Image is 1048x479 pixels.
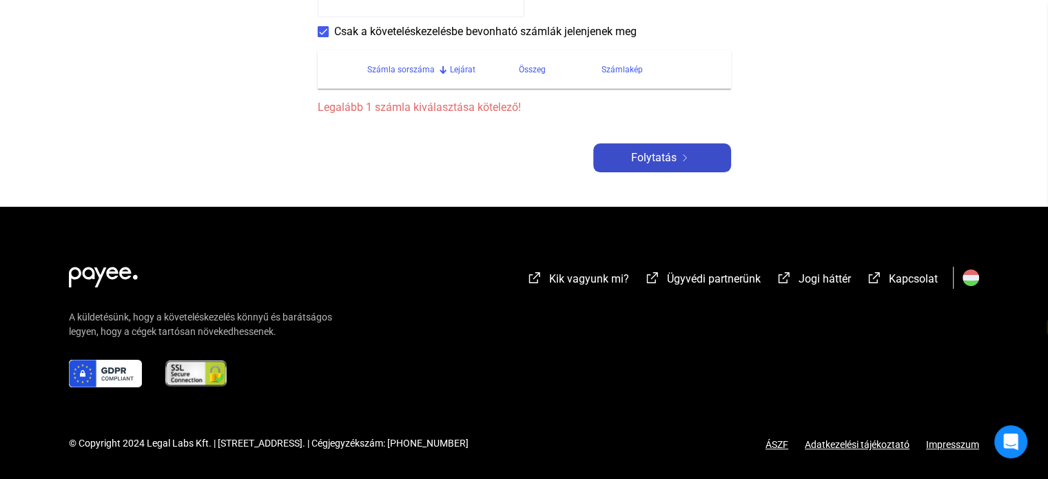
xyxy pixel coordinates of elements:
[963,269,979,286] img: HU.svg
[69,436,469,451] div: © Copyright 2024 Legal Labs Kft. | [STREET_ADDRESS]. | Cégjegyzékszám: [PHONE_NUMBER]
[799,272,851,285] span: Jogi háttér
[334,23,637,40] span: Csak a követeléskezelésbe bevonható számlák jelenjenek meg
[526,271,543,285] img: external-link-white
[602,61,643,78] div: Számlakép
[866,271,883,285] img: external-link-white
[677,154,693,161] img: arrow-right-white
[866,274,938,287] a: external-link-whiteKapcsolat
[519,61,546,78] div: Összeg
[776,271,792,285] img: external-link-white
[367,61,435,78] div: Számla sorszáma
[631,150,677,166] span: Folytatás
[994,425,1027,458] div: Open Intercom Messenger
[602,61,715,78] div: Számlakép
[549,272,629,285] span: Kik vagyunk mi?
[367,61,450,78] div: Számla sorszáma
[450,61,519,78] div: Lejárat
[667,272,761,285] span: Ügyvédi partnerünk
[164,360,228,387] img: ssl
[889,272,938,285] span: Kapcsolat
[644,271,661,285] img: external-link-white
[526,274,629,287] a: external-link-whiteKik vagyunk mi?
[593,143,731,172] button: Folytatásarrow-right-white
[450,61,475,78] div: Lejárat
[519,61,602,78] div: Összeg
[69,360,142,387] img: gdpr
[644,274,761,287] a: external-link-whiteÜgyvédi partnerünk
[788,439,926,450] a: Adatkezelési tájékoztató
[766,439,788,450] a: ÁSZF
[318,99,731,116] span: Legalább 1 számla kiválasztása kötelező!
[776,274,851,287] a: external-link-whiteJogi háttér
[69,259,138,287] img: white-payee-white-dot.svg
[926,439,979,450] a: Impresszum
